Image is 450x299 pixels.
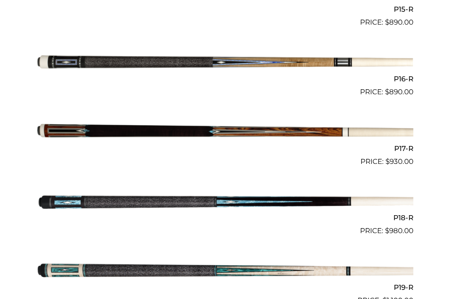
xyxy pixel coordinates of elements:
bdi: 980.00 [385,226,413,235]
bdi: 890.00 [385,88,413,96]
img: P16-R [37,31,413,94]
img: P17-R [37,101,413,163]
bdi: 930.00 [385,157,413,166]
img: P18-R [37,171,413,233]
span: $ [385,18,389,26]
bdi: 890.00 [385,18,413,26]
span: $ [385,157,390,166]
a: P18-R $980.00 [37,171,413,236]
span: $ [385,88,389,96]
a: P17-R $930.00 [37,101,413,167]
a: P16-R $890.00 [37,31,413,97]
span: $ [385,226,389,235]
